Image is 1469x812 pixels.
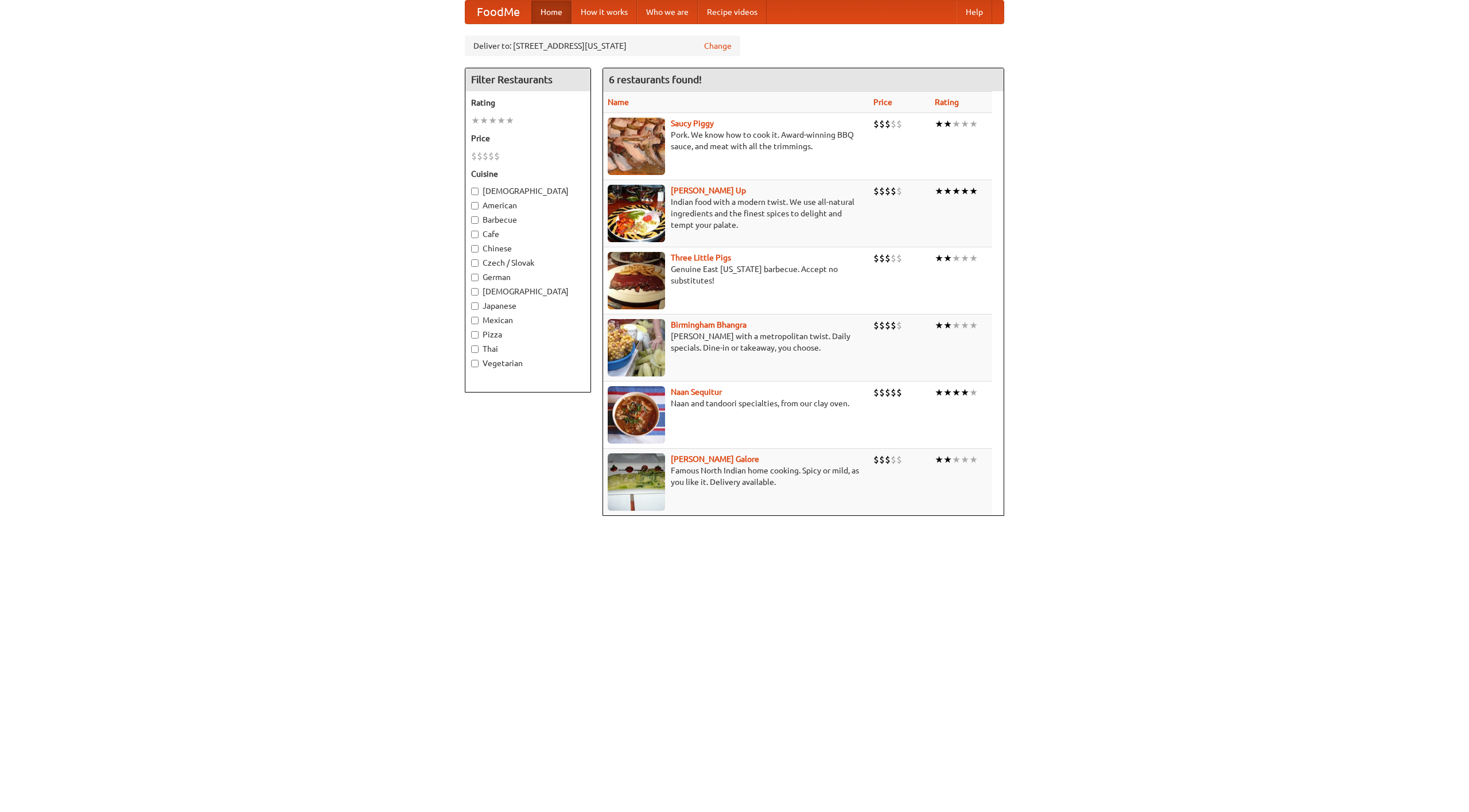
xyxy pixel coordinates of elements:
[961,386,969,399] li: ★
[896,386,902,399] li: $
[608,465,864,488] p: Famous North Indian home cooking. Spicy or mild, as you like it. Delivery available.
[935,98,959,107] a: Rating
[704,40,732,52] a: Change
[873,319,879,332] li: $
[671,320,747,329] a: Birmingham Bhangra
[572,1,637,24] a: How it works
[943,386,952,399] li: ★
[935,185,943,197] li: ★
[608,319,665,376] img: bhangra.jpg
[609,74,702,85] ng-pluralize: 6 restaurants found!
[943,185,952,197] li: ★
[943,252,952,265] li: ★
[961,252,969,265] li: ★
[483,150,488,162] li: $
[896,252,902,265] li: $
[671,454,759,464] a: [PERSON_NAME] Galore
[885,185,891,197] li: $
[885,453,891,466] li: $
[480,114,488,127] li: ★
[671,253,731,262] b: Three Little Pigs
[494,150,500,162] li: $
[471,274,479,281] input: German
[961,453,969,466] li: ★
[873,98,892,107] a: Price
[471,329,585,340] label: Pizza
[961,118,969,130] li: ★
[873,386,879,399] li: $
[608,398,864,409] p: Naan and tandoori specialties, from our clay oven.
[471,360,479,367] input: Vegetarian
[896,319,902,332] li: $
[896,185,902,197] li: $
[608,263,864,286] p: Genuine East [US_STATE] barbecue. Accept no substitutes!
[896,118,902,130] li: $
[637,1,698,24] a: Who we are
[471,188,479,195] input: [DEMOGRAPHIC_DATA]
[671,119,714,128] a: Saucy Piggy
[471,358,585,369] label: Vegetarian
[952,185,961,197] li: ★
[935,252,943,265] li: ★
[879,185,885,197] li: $
[885,386,891,399] li: $
[969,185,978,197] li: ★
[608,453,665,511] img: currygalore.jpg
[471,314,585,326] label: Mexican
[608,98,629,107] a: Name
[885,319,891,332] li: $
[465,36,740,56] div: Deliver to: [STREET_ADDRESS][US_STATE]
[471,231,479,238] input: Cafe
[608,252,665,309] img: littlepigs.jpg
[943,319,952,332] li: ★
[471,257,585,269] label: Czech / Slovak
[952,252,961,265] li: ★
[488,114,497,127] li: ★
[471,245,479,252] input: Chinese
[471,343,585,355] label: Thai
[891,319,896,332] li: $
[969,453,978,466] li: ★
[879,252,885,265] li: $
[879,453,885,466] li: $
[471,288,479,296] input: [DEMOGRAPHIC_DATA]
[471,216,479,224] input: Barbecue
[471,168,585,180] h5: Cuisine
[471,185,585,197] label: [DEMOGRAPHIC_DATA]
[885,118,891,130] li: $
[471,133,585,144] h5: Price
[969,319,978,332] li: ★
[497,114,506,127] li: ★
[471,97,585,108] h5: Rating
[952,118,961,130] li: ★
[698,1,767,24] a: Recipe videos
[465,68,590,91] h4: Filter Restaurants
[471,214,585,226] label: Barbecue
[671,186,746,195] a: [PERSON_NAME] Up
[873,252,879,265] li: $
[471,114,480,127] li: ★
[471,243,585,254] label: Chinese
[471,150,477,162] li: $
[935,386,943,399] li: ★
[671,387,722,397] b: Naan Sequitur
[969,252,978,265] li: ★
[471,317,479,324] input: Mexican
[952,319,961,332] li: ★
[471,200,585,211] label: American
[879,118,885,130] li: $
[608,185,665,242] img: curryup.jpg
[885,252,891,265] li: $
[952,453,961,466] li: ★
[477,150,483,162] li: $
[891,252,896,265] li: $
[961,185,969,197] li: ★
[506,114,514,127] li: ★
[471,286,585,297] label: [DEMOGRAPHIC_DATA]
[531,1,572,24] a: Home
[891,118,896,130] li: $
[471,228,585,240] label: Cafe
